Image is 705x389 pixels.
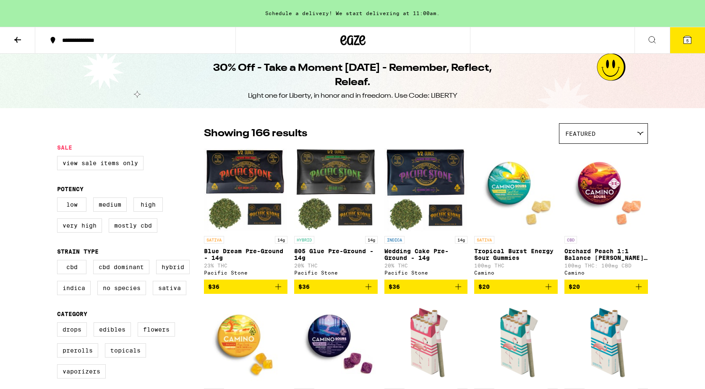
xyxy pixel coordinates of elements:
[204,270,287,275] div: Pacific Stone
[93,260,149,274] label: CBD Dominant
[248,91,457,101] div: Light one for Liberty, in honor and in freedom. Use Code: LIBERTY
[57,343,98,358] label: Prerolls
[455,236,467,244] p: 14g
[564,270,648,275] div: Camino
[204,236,224,244] p: SATIVA
[686,38,689,43] span: 5
[474,248,558,261] p: Tropical Burst Energy Sour Gummies
[294,148,378,232] img: Pacific Stone - 805 Glue Pre-Ground - 14g
[156,260,190,274] label: Hybrid
[294,263,378,268] p: 20% THC
[57,144,72,151] legend: Sale
[57,281,91,295] label: Indica
[133,197,163,212] label: High
[294,236,314,244] p: HYBRID
[564,236,577,244] p: CBD
[57,197,86,212] label: Low
[204,301,287,384] img: Camino - Mango Serenity 1:1 THC:CBD Gummies
[389,283,400,290] span: $36
[564,248,648,261] p: Orchard Peach 1:1 Balance [PERSON_NAME] Gummies
[57,322,87,337] label: Drops
[5,6,60,13] span: Hi. Need any help?
[57,156,144,170] label: View Sale Items Only
[200,61,505,90] h1: 30% Off - Take a Moment [DATE] - Remember, Reflect, Releaf.
[564,301,648,384] img: Birdies - Classic Indica 10-Pack - 7g
[564,148,648,232] img: Camino - Orchard Peach 1:1 Balance Sours Gummies
[384,280,468,294] button: Add to bag
[57,260,86,274] label: CBD
[57,311,87,317] legend: Category
[474,280,558,294] button: Add to bag
[275,236,287,244] p: 14g
[204,127,307,141] p: Showing 166 results
[384,248,468,261] p: Wedding Cake Pre-Ground - 14g
[204,248,287,261] p: Blue Dream Pre-Ground - 14g
[474,270,558,275] div: Camino
[478,283,490,290] span: $20
[384,148,468,232] img: Pacific Stone - Wedding Cake Pre-Ground - 14g
[208,283,219,290] span: $36
[204,148,287,232] img: Pacific Stone - Blue Dream Pre-Ground - 14g
[564,280,648,294] button: Add to bag
[384,236,405,244] p: INDICA
[109,218,157,233] label: Mostly CBD
[474,148,558,232] img: Camino - Tropical Burst Energy Sour Gummies
[105,343,146,358] label: Topicals
[94,322,131,337] label: Edibles
[474,148,558,280] a: Open page for Tropical Burst Energy Sour Gummies from Camino
[384,148,468,280] a: Open page for Wedding Cake Pre-Ground - 14g from Pacific Stone
[474,236,494,244] p: SATIVA
[294,148,378,280] a: Open page for 805 Glue Pre-Ground - 14g from Pacific Stone
[298,283,310,290] span: $36
[93,197,127,212] label: Medium
[138,322,175,337] label: Flowers
[57,186,84,192] legend: Potency
[565,130,595,137] span: Featured
[384,263,468,268] p: 20% THC
[294,301,378,384] img: Camino - Blackberry Dream10:10:10 Deep Sleep Gummies
[564,148,648,280] a: Open page for Orchard Peach 1:1 Balance Sours Gummies from Camino
[204,280,287,294] button: Add to bag
[384,270,468,275] div: Pacific Stone
[564,263,648,268] p: 100mg THC: 100mg CBD
[294,280,378,294] button: Add to bag
[294,270,378,275] div: Pacific Stone
[57,364,106,379] label: Vaporizers
[294,248,378,261] p: 805 Glue Pre-Ground - 14g
[204,148,287,280] a: Open page for Blue Dream Pre-Ground - 14g from Pacific Stone
[474,301,558,384] img: Birdies - Classic Hybrid 10-Pack - 7g
[57,248,99,255] legend: Strain Type
[569,283,580,290] span: $20
[97,281,146,295] label: No Species
[57,218,102,233] label: Very High
[384,301,468,384] img: Birdies - Classic Sativa 10-Pack - 7g
[474,263,558,268] p: 100mg THC
[153,281,186,295] label: Sativa
[670,27,705,53] button: 5
[204,263,287,268] p: 23% THC
[365,236,378,244] p: 14g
